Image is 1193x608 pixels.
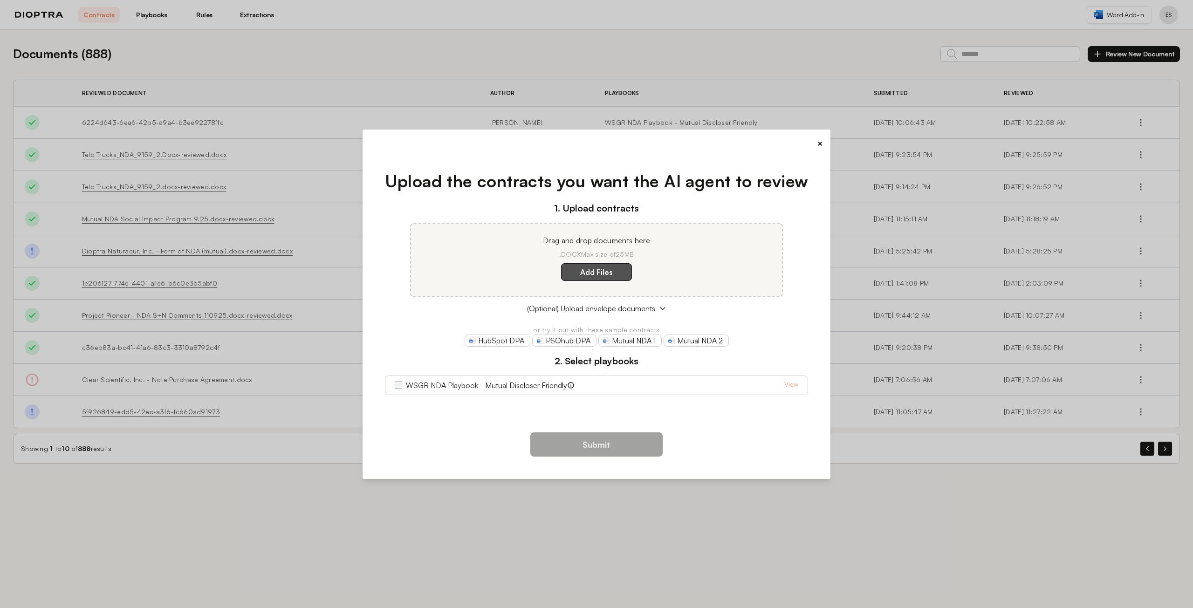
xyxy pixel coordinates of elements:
[406,380,567,391] label: WSGR NDA Playbook - Mutual Discloser Friendly
[527,303,655,314] span: (Optional) Upload envelope documents
[422,235,771,246] p: Drag and drop documents here
[784,380,798,391] a: View
[561,263,632,281] label: Add Files
[817,137,823,150] button: ×
[385,169,809,194] h1: Upload the contracts you want the AI agent to review
[385,354,809,368] h3: 2. Select playbooks
[422,250,771,259] p: .DOCX Max size of 25MB
[664,335,729,347] a: Mutual NDA 2
[385,325,809,335] p: or try it out with these sample contracts
[385,201,809,215] h3: 1. Upload contracts
[465,335,530,347] a: HubSpot DPA
[385,303,809,314] button: (Optional) Upload envelope documents
[598,335,662,347] a: Mutual NDA 1
[532,335,596,347] a: PSOhub DPA
[530,432,663,457] button: Submit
